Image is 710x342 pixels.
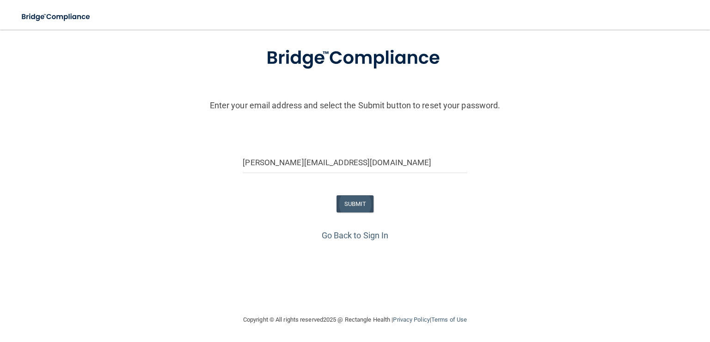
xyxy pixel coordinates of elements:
input: Email [243,152,467,173]
img: bridge_compliance_login_screen.278c3ca4.svg [247,34,463,82]
a: Go Back to Sign In [322,230,389,240]
div: Copyright © All rights reserved 2025 @ Rectangle Health | | [186,305,524,335]
button: SUBMIT [337,195,374,212]
a: Terms of Use [431,316,467,323]
img: bridge_compliance_login_screen.278c3ca4.svg [14,7,99,26]
a: Privacy Policy [393,316,429,323]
